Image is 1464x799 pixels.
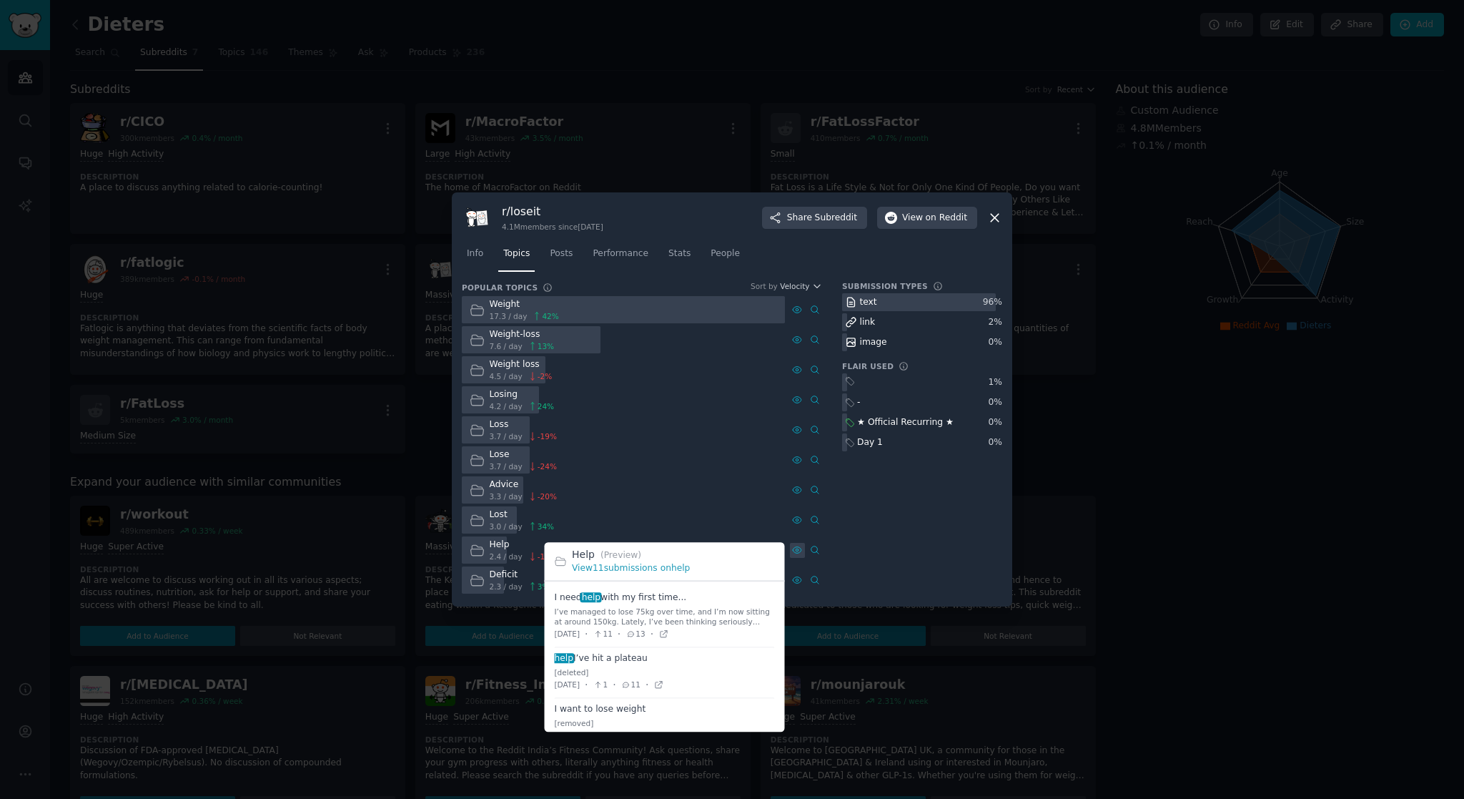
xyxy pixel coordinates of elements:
[503,247,530,260] span: Topics
[651,627,653,642] span: ·
[490,521,523,531] span: 3.0 / day
[762,207,867,230] button: ShareSubreddit
[815,212,857,225] span: Subreddit
[621,731,640,741] span: 19
[490,431,523,441] span: 3.7 / day
[857,436,883,449] div: Day 1
[490,479,557,491] div: Advice
[555,680,580,690] span: [DATE]
[618,627,620,642] span: ·
[502,204,603,219] h3: r/ loseit
[621,680,640,690] span: 11
[490,358,553,371] div: Weight loss
[593,731,608,741] span: 0
[600,551,641,561] span: (Preview)
[860,336,887,349] div: image
[490,491,523,501] span: 3.3 / day
[490,569,550,582] div: Deficit
[989,396,1002,409] div: 0 %
[490,388,555,401] div: Losing
[877,207,977,230] button: Viewon Reddit
[490,298,559,311] div: Weight
[538,491,557,501] span: -20 %
[780,281,822,291] button: Velocity
[860,296,877,309] div: text
[555,718,646,728] div: [removed]
[787,212,857,225] span: Share
[585,728,588,743] span: ·
[462,283,538,293] h3: Popular Topics
[857,396,860,409] div: -
[989,316,1002,329] div: 2 %
[593,629,612,639] span: 11
[751,281,778,291] div: Sort by
[490,509,555,521] div: Lost
[593,247,648,260] span: Performance
[490,448,557,461] div: Lose
[467,247,483,260] span: Info
[538,341,554,351] span: 13 %
[780,281,809,291] span: Velocity
[857,416,954,429] div: ★ Official Recurring ★
[585,627,588,642] span: ·
[613,677,615,692] span: ·
[538,582,550,592] span: 3 %
[545,242,578,272] a: Posts
[588,242,653,272] a: Performance
[989,336,1002,349] div: 0 %
[538,401,554,411] span: 24 %
[462,202,492,232] img: loseit
[663,242,696,272] a: Stats
[555,607,775,627] div: I’ve managed to lose 75kg over time, and I’m now sitting at around 150kg. Lately, I’ve been think...
[989,436,1002,449] div: 0 %
[490,311,528,321] span: 17.3 / day
[860,316,876,329] div: link
[625,629,645,639] span: 13
[989,416,1002,429] div: 0 %
[538,552,557,562] span: -14 %
[572,548,775,563] h2: Help
[462,242,488,272] a: Info
[555,629,580,639] span: [DATE]
[502,222,603,232] div: 4.1M members since [DATE]
[646,728,648,743] span: ·
[902,212,967,225] span: View
[490,328,555,341] div: Weight-loss
[842,281,928,291] h3: Submission Types
[538,371,552,381] span: -2 %
[711,247,740,260] span: People
[646,677,648,692] span: ·
[490,401,523,411] span: 4.2 / day
[490,552,523,562] span: 2.4 / day
[490,371,523,381] span: 4.5 / day
[572,564,690,574] a: View11submissions onhelp
[585,677,588,692] span: ·
[983,296,1002,309] div: 96 %
[555,731,580,741] span: [DATE]
[490,418,557,431] div: Loss
[555,667,648,677] div: [deleted]
[498,242,535,272] a: Topics
[490,461,523,471] span: 3.7 / day
[668,247,691,260] span: Stats
[926,212,967,225] span: on Reddit
[989,376,1002,389] div: 1 %
[550,247,573,260] span: Posts
[490,341,523,351] span: 7.6 / day
[542,311,558,321] span: 42 %
[613,728,615,743] span: ·
[538,431,557,441] span: -19 %
[490,539,557,552] div: Help
[842,361,894,371] h3: Flair Used
[706,242,745,272] a: People
[490,582,523,592] span: 2.3 / day
[593,680,608,690] span: 1
[538,521,554,531] span: 34 %
[538,461,557,471] span: -24 %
